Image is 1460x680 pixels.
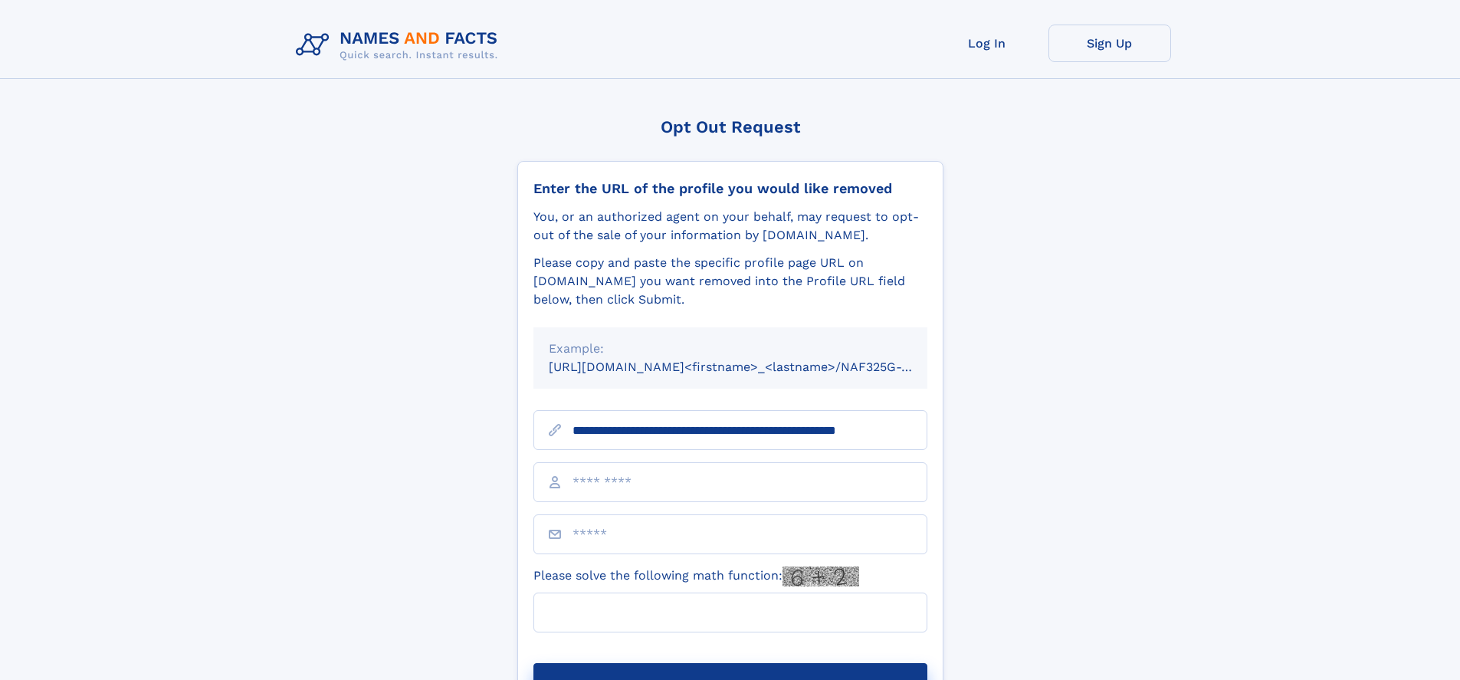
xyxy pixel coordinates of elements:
div: You, or an authorized agent on your behalf, may request to opt-out of the sale of your informatio... [533,208,927,245]
small: [URL][DOMAIN_NAME]<firstname>_<lastname>/NAF325G-xxxxxxxx [549,360,956,374]
a: Sign Up [1048,25,1171,62]
div: Enter the URL of the profile you would like removed [533,180,927,197]
img: Logo Names and Facts [290,25,510,66]
div: Example: [549,340,912,358]
div: Opt Out Request [517,117,943,136]
div: Please copy and paste the specific profile page URL on [DOMAIN_NAME] you want removed into the Pr... [533,254,927,309]
a: Log In [926,25,1048,62]
label: Please solve the following math function: [533,567,859,586]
